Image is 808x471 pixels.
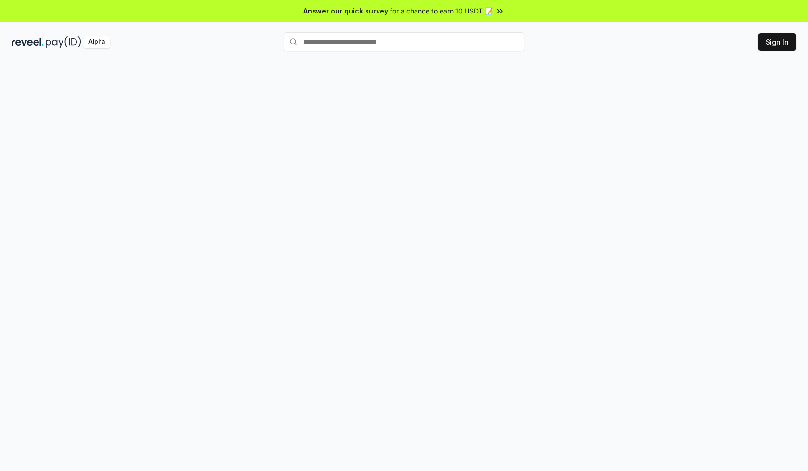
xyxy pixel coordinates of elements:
[303,6,388,16] span: Answer our quick survey
[758,33,796,51] button: Sign In
[46,36,81,48] img: pay_id
[12,36,44,48] img: reveel_dark
[390,6,493,16] span: for a chance to earn 10 USDT 📝
[83,36,110,48] div: Alpha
